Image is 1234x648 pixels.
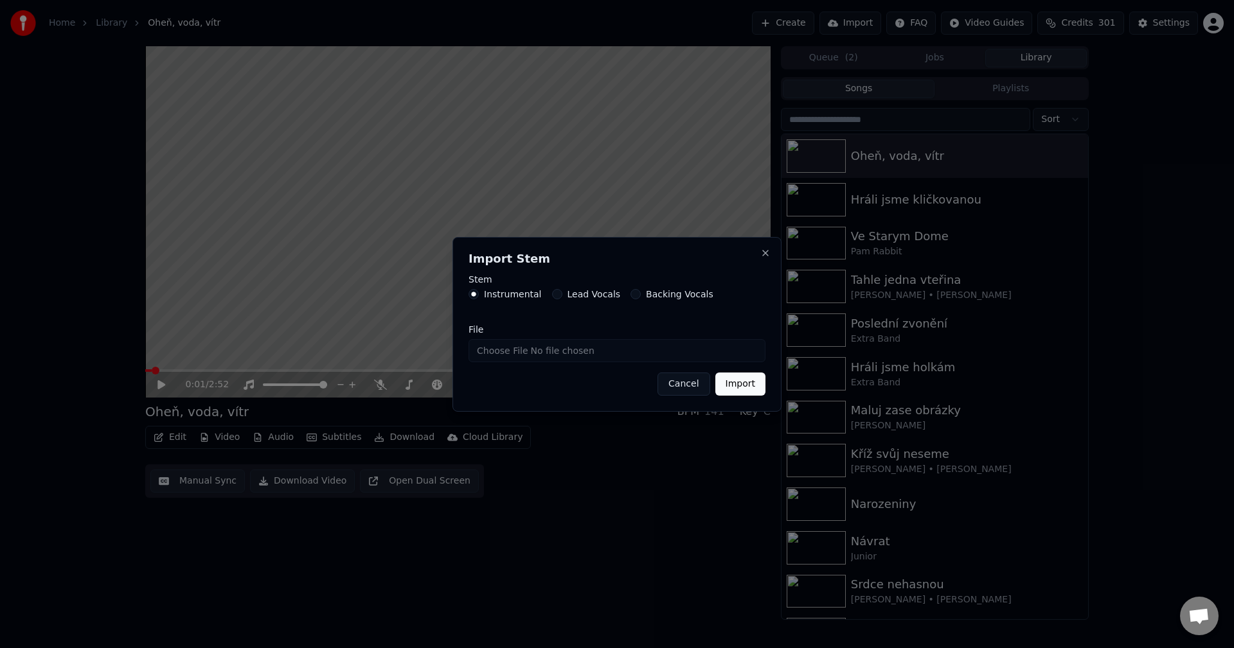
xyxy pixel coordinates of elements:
label: Stem [469,275,765,284]
label: Lead Vocals [568,290,621,299]
label: Instrumental [484,290,542,299]
button: Import [715,372,765,396]
button: Cancel [657,372,710,396]
label: File [469,325,765,334]
label: Backing Vocals [646,290,713,299]
h2: Import Stem [469,253,765,265]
